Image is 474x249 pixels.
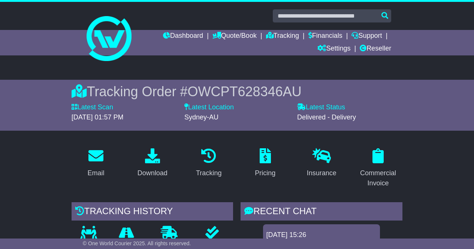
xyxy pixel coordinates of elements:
[184,103,234,112] label: Latest Location
[302,146,341,181] a: Insurance
[266,30,299,43] a: Tracking
[72,103,113,112] label: Latest Scan
[133,146,172,181] a: Download
[138,168,167,178] div: Download
[250,146,280,181] a: Pricing
[184,113,218,121] span: Sydney-AU
[88,168,105,178] div: Email
[266,231,377,239] div: [DATE] 15:26
[72,202,233,222] div: Tracking history
[317,43,350,55] a: Settings
[241,202,402,222] div: RECENT CHAT
[212,30,257,43] a: Quote/Book
[351,30,382,43] a: Support
[188,84,302,99] span: OWCPT628346AU
[360,43,391,55] a: Reseller
[83,240,191,246] span: © One World Courier 2025. All rights reserved.
[83,146,109,181] a: Email
[163,30,203,43] a: Dashboard
[255,168,275,178] div: Pricing
[72,83,402,100] div: Tracking Order #
[308,30,342,43] a: Financials
[297,113,356,121] span: Delivered - Delivery
[354,146,403,191] a: Commercial Invoice
[297,103,345,112] label: Latest Status
[359,168,398,188] div: Commercial Invoice
[307,168,336,178] div: Insurance
[72,113,124,121] span: [DATE] 01:57 PM
[191,146,226,181] a: Tracking
[196,168,221,178] div: Tracking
